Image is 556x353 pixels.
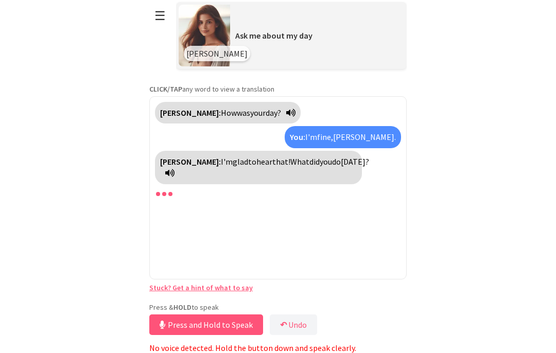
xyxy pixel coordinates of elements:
[266,108,281,118] span: day?
[233,156,248,167] span: glad
[332,156,341,167] span: do
[160,108,221,118] strong: [PERSON_NAME]:
[309,156,320,167] span: did
[155,102,301,123] div: Click to translate
[317,132,333,142] span: fine,
[235,30,312,41] span: Ask me about my day
[272,156,290,167] span: that!
[280,320,287,330] b: ↶
[285,126,401,148] div: Click to translate
[179,5,230,66] img: Scenario Image
[173,303,192,312] strong: HOLD
[250,108,266,118] span: your
[149,3,171,29] button: ☰
[149,283,253,292] a: Stuck? Get a hint of what to say
[149,84,407,94] p: any word to view a translation
[320,156,332,167] span: you
[155,151,362,184] div: Click to translate
[237,108,250,118] span: was
[333,132,396,142] span: [PERSON_NAME].
[248,156,256,167] span: to
[256,156,272,167] span: hear
[186,48,248,59] span: [PERSON_NAME]
[149,314,263,335] button: Press and Hold to Speak
[290,132,305,142] strong: You:
[160,156,221,167] strong: [PERSON_NAME]:
[149,303,407,312] p: Press & to speak
[221,156,233,167] span: I'm
[149,84,182,94] strong: CLICK/TAP
[341,156,369,167] span: [DATE]?
[270,314,317,335] button: ↶Undo
[290,156,309,167] span: What
[149,343,407,353] p: No voice detected. Hold the button down and speak clearly.
[305,132,317,142] span: I'm
[221,108,237,118] span: How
